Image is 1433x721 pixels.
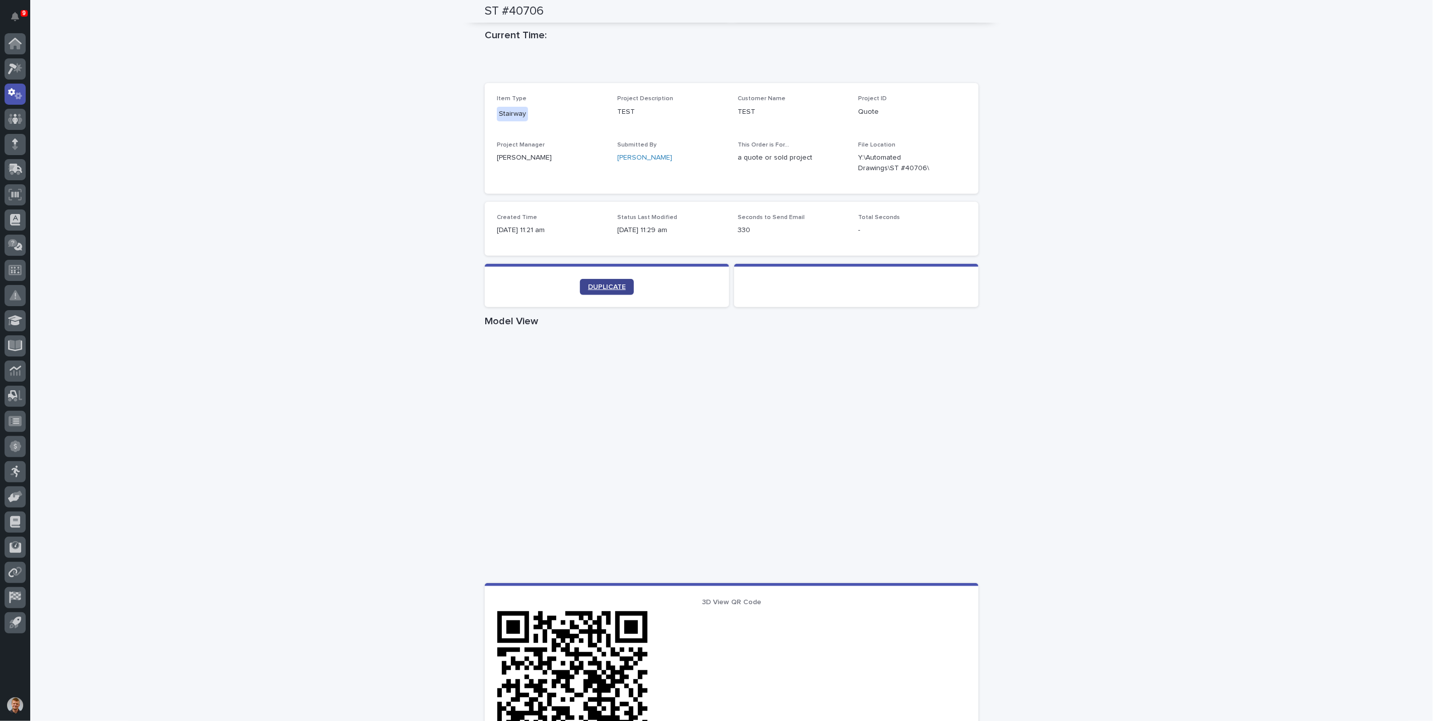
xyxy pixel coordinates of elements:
span: This Order is For... [738,142,789,148]
span: Submitted By [617,142,657,148]
span: File Location [858,142,895,148]
p: [PERSON_NAME] [497,153,605,163]
p: TEST [617,107,726,117]
iframe: Current Time: [485,45,979,83]
h1: Current Time: [485,29,979,41]
p: TEST [738,107,846,117]
span: Seconds to Send Email [738,214,805,221]
h1: Model View [485,315,979,327]
span: Item Type [497,96,527,102]
a: [PERSON_NAME] [617,153,672,163]
span: Project Description [617,96,673,102]
h2: ST #40706 [485,4,544,19]
a: DUPLICATE [580,279,634,295]
button: users-avatar [5,695,26,716]
p: [DATE] 11:29 am [617,225,726,236]
p: a quote or sold project [738,153,846,163]
p: - [858,225,966,236]
p: [DATE] 11:21 am [497,225,605,236]
p: Quote [858,107,966,117]
p: 330 [738,225,846,236]
span: DUPLICATE [588,283,626,291]
span: 3D View QR Code [702,599,761,606]
: Y:\Automated Drawings\ST #40706\ [858,153,942,174]
div: Stairway [497,107,528,121]
p: 9 [22,10,26,17]
iframe: Model View [485,331,979,583]
span: Customer Name [738,96,786,102]
button: Notifications [5,6,26,27]
span: Created Time [497,214,537,221]
span: Project Manager [497,142,545,148]
span: Status Last Modified [617,214,677,221]
span: Project ID [858,96,887,102]
div: Notifications9 [13,12,26,28]
span: Total Seconds [858,214,900,221]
